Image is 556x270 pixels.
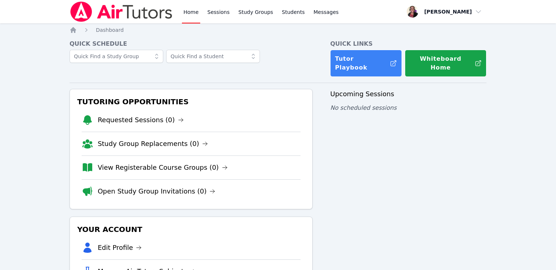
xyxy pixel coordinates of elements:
[314,8,339,16] span: Messages
[98,186,216,196] a: Open Study Group Invitations (0)
[70,26,486,34] nav: Breadcrumb
[98,139,208,149] a: Study Group Replacements (0)
[70,40,313,48] h4: Quick Schedule
[330,50,402,77] a: Tutor Playbook
[96,27,124,33] span: Dashboard
[70,1,173,22] img: Air Tutors
[96,26,124,34] a: Dashboard
[70,50,163,63] input: Quick Find a Study Group
[330,104,396,111] span: No scheduled sessions
[330,89,486,99] h3: Upcoming Sessions
[405,50,486,77] button: Whiteboard Home
[98,115,184,125] a: Requested Sessions (0)
[76,95,306,108] h3: Tutoring Opportunities
[76,223,306,236] h3: Your Account
[166,50,260,63] input: Quick Find a Student
[330,40,486,48] h4: Quick Links
[98,243,142,253] a: Edit Profile
[98,162,228,173] a: View Registerable Course Groups (0)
